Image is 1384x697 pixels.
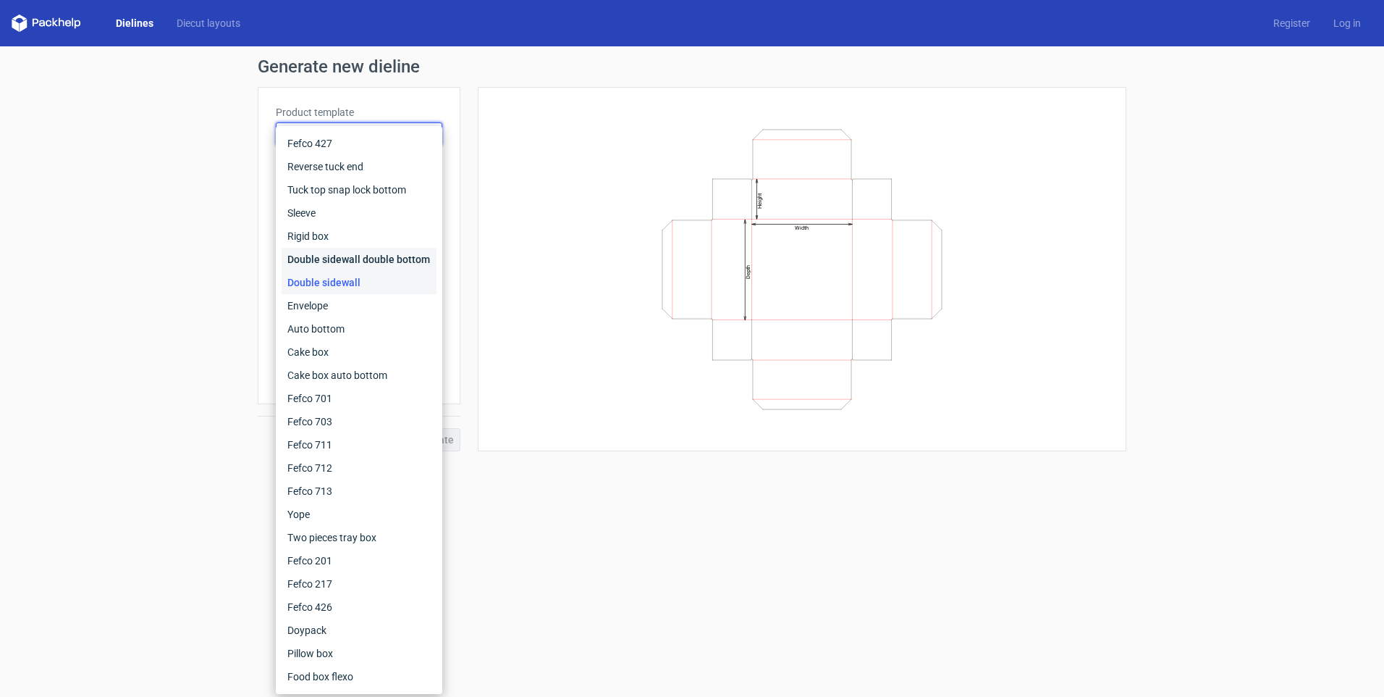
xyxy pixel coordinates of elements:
div: Fefco 426 [282,596,436,619]
div: Rigid box [282,225,436,248]
div: Fefco 427 [282,132,436,155]
div: Fefco 712 [282,456,436,480]
div: Yope [282,503,436,526]
a: Log in [1322,16,1372,30]
label: Product template [276,105,442,120]
div: Tuck top snap lock bottom [282,178,436,201]
div: Fefco 703 [282,410,436,433]
div: Auto bottom [282,317,436,341]
a: Diecut layouts [165,16,252,30]
div: Reverse tuck end [282,155,436,178]
div: Fefco 201 [282,549,436,572]
text: Depth [745,264,751,278]
div: Sleeve [282,201,436,225]
div: Two pieces tray box [282,526,436,549]
div: Food box flexo [282,665,436,688]
div: Fefco 701 [282,387,436,410]
text: Height [756,193,763,209]
text: Width [795,225,809,231]
div: Double sidewall [282,271,436,294]
a: Dielines [104,16,165,30]
div: Envelope [282,294,436,317]
div: Cake box auto bottom [282,364,436,387]
h1: Generate new dieline [258,58,1126,75]
a: Register [1262,16,1322,30]
div: Cake box [282,341,436,364]
div: Pillow box [282,642,436,665]
div: Fefco 711 [282,433,436,456]
div: Fefco 713 [282,480,436,503]
div: Double sidewall double bottom [282,248,436,271]
div: Fefco 217 [282,572,436,596]
div: Doypack [282,619,436,642]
